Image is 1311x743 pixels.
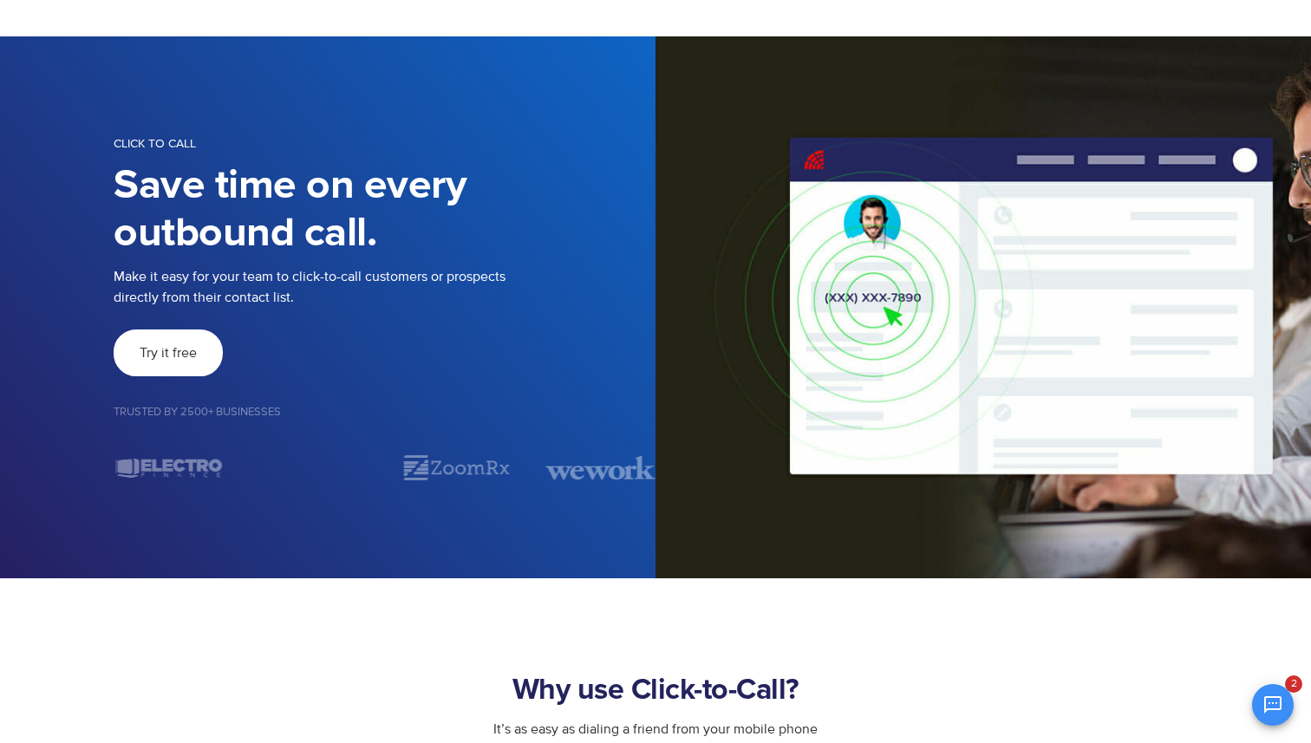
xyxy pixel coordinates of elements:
div: Image Carousel [114,453,655,483]
div: 7 / 7 [114,453,223,483]
span: Try it free [140,346,197,360]
a: Try it free [114,329,223,376]
h2: Why use Click-to-Call? [114,674,1197,708]
div: 3 / 7 [546,453,655,483]
h5: Trusted by 2500+ Businesses [114,407,655,418]
div: 1 / 7 [258,457,367,478]
img: electro [114,453,223,483]
p: Make it easy for your team to click-to-call customers or prospects directly from their contact list. [114,266,655,308]
h1: Save time on every outbound call. [114,162,655,257]
button: Open chat [1252,684,1294,726]
span: CLICK TO CALL [114,136,196,151]
img: wework [546,453,655,483]
span: It’s as easy as dialing a friend from your mobile phone [493,720,818,738]
div: 2 / 7 [402,453,512,483]
img: zoomrx [402,453,512,483]
span: 2 [1285,675,1302,693]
